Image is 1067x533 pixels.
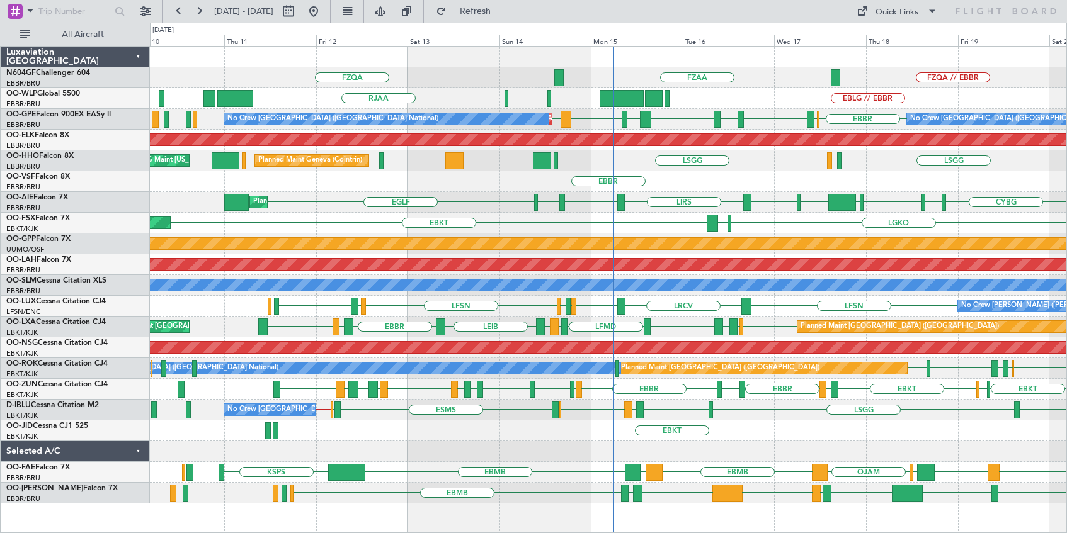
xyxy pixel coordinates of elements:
a: OO-LAHFalcon 7X [6,256,71,264]
span: [DATE] - [DATE] [214,6,273,17]
div: Fri 12 [316,35,408,46]
div: No Crew [GEOGRAPHIC_DATA] ([GEOGRAPHIC_DATA] National) [227,109,438,128]
a: EBKT/KJK [6,432,38,441]
a: EBBR/BRU [6,141,40,150]
a: EBBR/BRU [6,266,40,275]
span: OO-[PERSON_NAME] [6,485,83,492]
div: Planned Maint [GEOGRAPHIC_DATA] ([GEOGRAPHIC_DATA]) [801,317,999,336]
a: LFSN/ENC [6,307,41,317]
span: OO-ZUN [6,381,38,388]
a: EBBR/BRU [6,182,40,192]
div: Fri 19 [958,35,1050,46]
div: Planned Maint [GEOGRAPHIC_DATA] ([GEOGRAPHIC_DATA]) [253,193,452,211]
a: EBKT/KJK [6,390,38,400]
span: OO-NSG [6,339,38,347]
a: OO-VSFFalcon 8X [6,173,70,181]
a: D-IBLUCessna Citation M2 [6,401,99,409]
div: Quick Links [876,6,918,19]
div: Planned Maint [GEOGRAPHIC_DATA] ([GEOGRAPHIC_DATA]) [621,359,819,378]
button: Refresh [430,1,506,21]
a: OO-HHOFalcon 8X [6,152,74,160]
span: OO-LUX [6,298,36,305]
div: Planned Maint Geneva (Cointrin) [258,151,362,170]
a: OO-AIEFalcon 7X [6,194,68,201]
a: EBKT/KJK [6,328,38,337]
span: N604GF [6,69,36,77]
span: OO-JID [6,422,33,430]
button: Quick Links [850,1,944,21]
a: OO-GPPFalcon 7X [6,235,71,243]
div: Thu 18 [866,35,958,46]
span: OO-FSX [6,215,35,222]
div: Tue 16 [683,35,775,46]
div: [DATE] [152,25,174,36]
span: OO-LAH [6,256,37,264]
a: OO-[PERSON_NAME]Falcon 7X [6,485,118,492]
span: All Aircraft [33,30,133,39]
a: OO-GPEFalcon 900EX EASy II [6,111,111,118]
div: Sat 13 [408,35,499,46]
a: UUMO/OSF [6,245,44,254]
div: Mon 15 [591,35,683,46]
span: OO-SLM [6,277,37,284]
span: OO-ROK [6,360,38,367]
div: Wed 17 [774,35,866,46]
div: Wed 10 [133,35,225,46]
span: OO-GPE [6,111,36,118]
div: No Crew [GEOGRAPHIC_DATA] ([GEOGRAPHIC_DATA] National) [227,400,438,419]
a: OO-ZUNCessna Citation CJ4 [6,381,108,388]
a: EBKT/KJK [6,411,38,420]
a: OO-LUXCessna Citation CJ4 [6,298,106,305]
a: EBBR/BRU [6,494,40,503]
a: OO-JIDCessna CJ1 525 [6,422,88,430]
a: EBBR/BRU [6,203,40,213]
div: Sun 14 [499,35,591,46]
a: EBKT/KJK [6,349,38,358]
input: Trip Number [38,2,111,21]
span: OO-VSF [6,173,35,181]
a: OO-WLPGlobal 5500 [6,90,80,98]
button: All Aircraft [14,25,137,45]
a: N604GFChallenger 604 [6,69,90,77]
span: Refresh [449,7,502,16]
span: OO-LXA [6,318,36,326]
span: OO-WLP [6,90,37,98]
a: EBKT/KJK [6,369,38,379]
a: OO-SLMCessna Citation XLS [6,277,106,284]
a: EBBR/BRU [6,473,40,483]
a: EBBR/BRU [6,286,40,296]
span: OO-GPP [6,235,36,243]
a: EBBR/BRU [6,120,40,130]
a: OO-NSGCessna Citation CJ4 [6,339,108,347]
span: D-IBLU [6,401,31,409]
a: EBBR/BRU [6,99,40,109]
span: OO-AIE [6,194,33,201]
a: OO-LXACessna Citation CJ4 [6,318,106,326]
a: OO-FAEFalcon 7X [6,464,70,471]
div: Thu 11 [224,35,316,46]
a: EBBR/BRU [6,162,40,171]
span: OO-HHO [6,152,39,160]
a: EBKT/KJK [6,224,38,233]
a: EBBR/BRU [6,79,40,88]
a: OO-ROKCessna Citation CJ4 [6,360,108,367]
span: OO-ELK [6,132,35,139]
span: OO-FAE [6,464,35,471]
a: OO-ELKFalcon 8X [6,132,69,139]
a: OO-FSXFalcon 7X [6,215,70,222]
